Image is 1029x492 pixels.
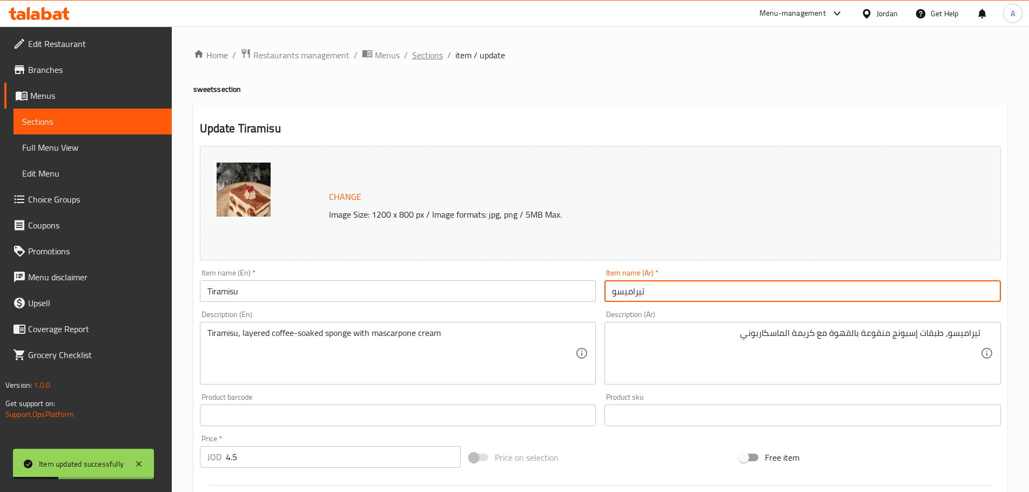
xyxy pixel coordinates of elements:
a: Edit Restaurant [4,31,172,57]
span: Edit Menu [22,167,163,180]
span: Upsell [28,296,163,309]
h2: Update Tiramisu [200,120,1001,137]
a: Choice Groups [4,186,172,212]
textarea: Tiramisu, layered coffee-soaked sponge with mascarpone cream [207,328,576,379]
span: Change [329,189,361,205]
span: item / update [455,49,505,62]
span: Full Menu View [22,141,163,154]
span: Version: [5,378,32,392]
input: Please enter product barcode [200,405,596,426]
a: Coverage Report [4,316,172,342]
input: Please enter price [226,446,461,468]
span: Get support on: [5,396,55,410]
span: 1.0.0 [33,378,50,392]
li: / [404,49,408,62]
input: Please enter product sku [604,405,1001,426]
h4: sweets section [193,84,1007,95]
a: Promotions [4,238,172,264]
a: Upsell [4,290,172,316]
a: Support.OpsPlatform [5,407,74,421]
span: Coupons [28,219,163,232]
div: Menu-management [759,7,826,20]
span: Menus [30,89,163,102]
a: Coupons [4,212,172,238]
li: / [232,49,236,62]
a: Menus [362,48,400,62]
a: Home [193,49,228,62]
textarea: تيراميسو، طبقات إسبونج منقوعة بالقهوة مع كريمة الماسكاربوني [612,328,980,379]
a: Full Menu View [14,134,172,160]
span: Menu disclaimer [28,271,163,284]
span: Edit Restaurant [28,37,163,50]
span: Promotions [28,245,163,258]
img: tiramisu638956081674772072.jpg [217,163,271,217]
li: / [447,49,451,62]
div: Item updated successfully [39,458,124,470]
input: Enter name En [200,280,596,302]
a: Restaurants management [240,48,349,62]
div: Jordan [877,8,898,19]
a: Sections [412,49,443,62]
button: Change [325,186,366,208]
a: Edit Menu [14,160,172,186]
input: Enter name Ar [604,280,1001,302]
a: Grocery Checklist [4,342,172,368]
span: Menus [375,49,400,62]
a: Menus [4,83,172,109]
span: Branches [28,63,163,76]
span: Restaurants management [253,49,349,62]
span: Price on selection [495,451,559,464]
li: / [354,49,358,62]
span: Free item [765,451,799,464]
nav: breadcrumb [193,48,1007,62]
a: Menu disclaimer [4,264,172,290]
p: JOD [207,450,221,463]
span: Sections [22,115,163,128]
p: Image Size: 1200 x 800 px / Image formats: jpg, png / 5MB Max. [325,208,900,221]
span: A [1011,8,1015,19]
span: Coverage Report [28,322,163,335]
a: Sections [14,109,172,134]
a: Branches [4,57,172,83]
span: Choice Groups [28,193,163,206]
span: Grocery Checklist [28,348,163,361]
